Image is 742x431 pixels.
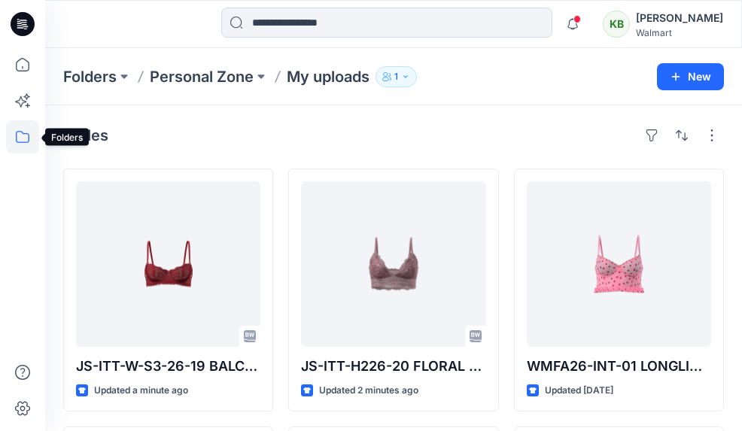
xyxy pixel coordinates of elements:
[319,383,418,399] p: Updated 2 minutes ago
[527,181,711,347] a: WMFA26-INT-01 LONGLINE#2
[527,356,711,377] p: WMFA26-INT-01 LONGLINE#2
[301,181,485,347] a: JS-ITT-H226-20 FLORAL LACE TRIANGLE BRALETTE
[63,66,117,87] a: Folders
[636,9,723,27] div: [PERSON_NAME]
[76,181,260,347] a: JS-ITT-W-S3-26-19 BALCONETTE
[301,356,485,377] p: JS-ITT-H226-20 FLORAL LACE TRIANGLE BRALETTE
[603,11,630,38] div: KB
[636,27,723,38] div: Walmart
[657,63,724,90] button: New
[287,66,369,87] p: My uploads
[376,66,417,87] button: 1
[394,68,398,85] p: 1
[545,383,613,399] p: Updated [DATE]
[63,126,108,144] h4: Styles
[76,356,260,377] p: JS-ITT-W-S3-26-19 BALCONETTE
[94,383,188,399] p: Updated a minute ago
[150,66,254,87] a: Personal Zone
